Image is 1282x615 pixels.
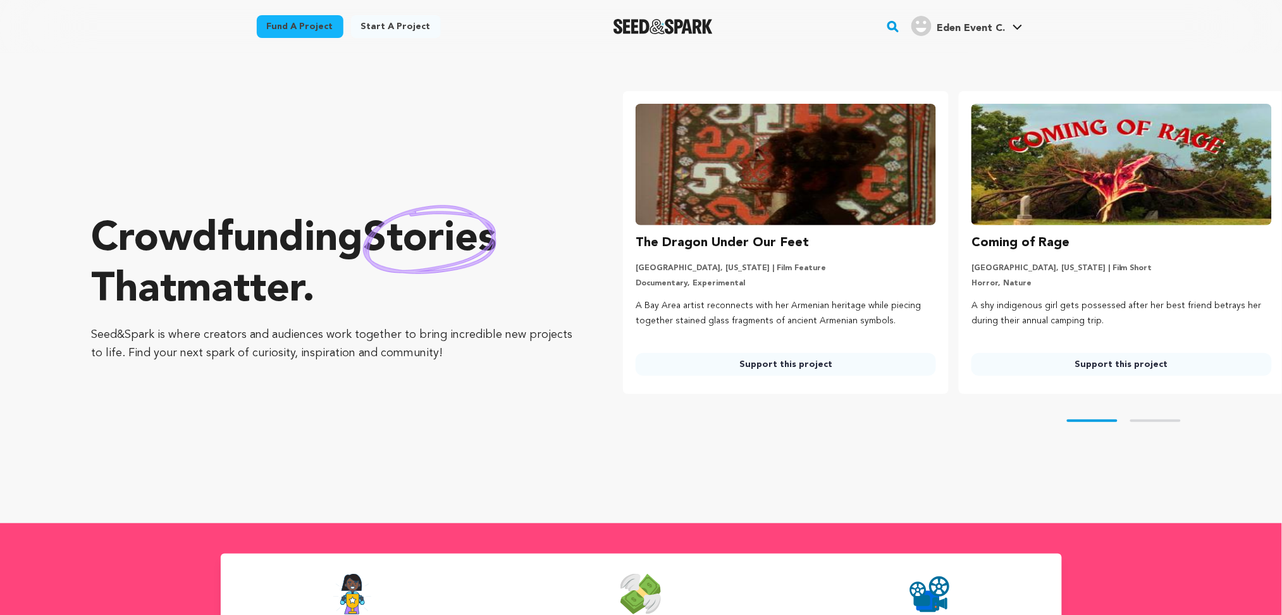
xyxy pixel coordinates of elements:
p: A shy indigenous girl gets possessed after her best friend betrays her during their annual campin... [971,299,1272,329]
p: Seed&Spark is where creators and audiences work together to bring incredible new projects to life... [91,326,572,363]
a: Fund a project [257,15,343,38]
a: Eden Event C.'s Profile [909,13,1025,36]
p: Crowdfunding that . [91,214,572,316]
p: [GEOGRAPHIC_DATA], [US_STATE] | Film Short [971,263,1272,273]
h3: Coming of Rage [971,233,1069,253]
img: Seed&Spark Money Raised Icon [620,574,661,614]
img: Seed&Spark Projects Created Icon [909,574,950,614]
div: Eden Event C.'s Profile [911,16,1005,36]
span: matter [176,270,302,311]
img: Seed&Spark Success Rate Icon [333,574,372,614]
img: Coming of Rage image [971,104,1272,225]
img: hand sketched image [363,205,496,274]
p: Horror, Nature [971,278,1272,289]
img: The Dragon Under Our Feet image [636,104,936,225]
p: A Bay Area artist reconnects with her Armenian heritage while piecing together stained glass frag... [636,299,936,329]
p: [GEOGRAPHIC_DATA], [US_STATE] | Film Feature [636,263,936,273]
a: Support this project [636,353,936,376]
a: Start a project [351,15,441,38]
img: Seed&Spark Logo Dark Mode [613,19,713,34]
p: Documentary, Experimental [636,278,936,289]
a: Seed&Spark Homepage [613,19,713,34]
span: Eden Event C.'s Profile [909,13,1025,40]
h3: The Dragon Under Our Feet [636,233,809,253]
img: user.png [911,16,932,36]
a: Support this project [971,353,1272,376]
span: Eden Event C. [937,23,1005,34]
